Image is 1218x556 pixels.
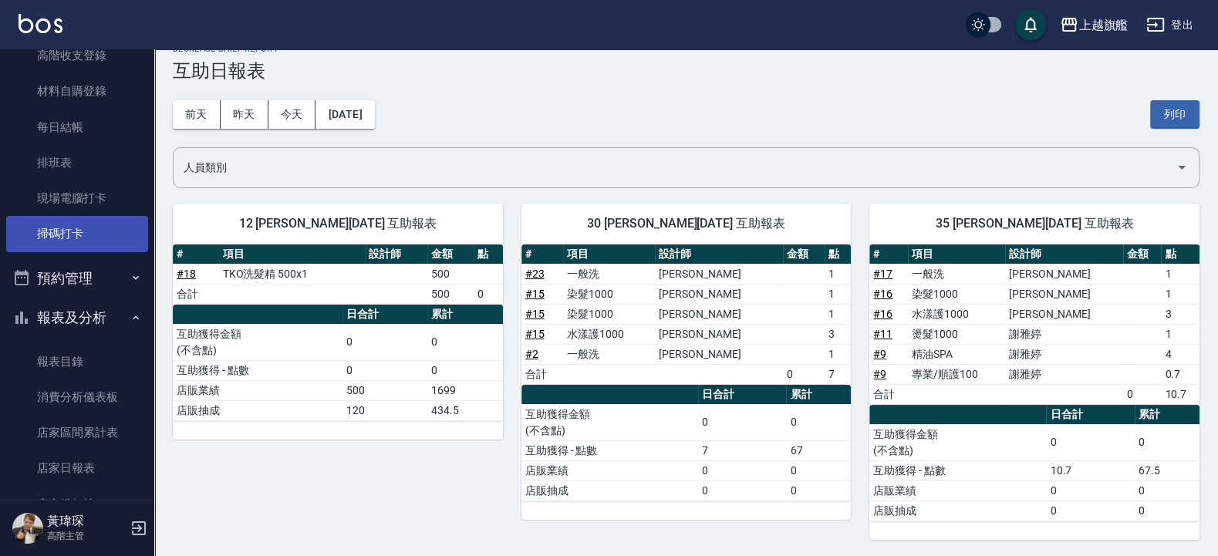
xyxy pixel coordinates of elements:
[427,305,502,325] th: 累計
[825,364,851,384] td: 7
[869,405,1199,521] table: a dense table
[6,415,148,450] a: 店家區間累計表
[6,180,148,216] a: 現場電腦打卡
[427,400,502,420] td: 434.5
[786,460,851,480] td: 0
[783,244,825,265] th: 金額
[221,100,268,129] button: 昨天
[365,244,428,265] th: 設計師
[427,380,502,400] td: 1699
[908,364,1005,384] td: 專業/順護100
[698,385,787,405] th: 日合計
[315,100,374,129] button: [DATE]
[1161,324,1199,344] td: 1
[1123,384,1162,404] td: 0
[6,258,148,298] button: 預約管理
[825,324,851,344] td: 3
[6,379,148,415] a: 消費分析儀表板
[521,244,852,385] table: a dense table
[873,268,892,280] a: #17
[525,348,538,360] a: #2
[873,288,892,300] a: #16
[786,404,851,440] td: 0
[908,264,1005,284] td: 一般洗
[698,460,787,480] td: 0
[177,268,196,280] a: #18
[873,328,892,340] a: #11
[173,305,503,421] table: a dense table
[474,284,503,304] td: 0
[173,60,1199,82] h3: 互助日報表
[427,244,474,265] th: 金額
[427,360,502,380] td: 0
[173,244,503,305] table: a dense table
[1135,480,1199,500] td: 0
[521,440,698,460] td: 互助獲得 - 點數
[474,244,503,265] th: 點
[786,385,851,405] th: 累計
[888,216,1181,231] span: 35 [PERSON_NAME][DATE] 互助報表
[1135,424,1199,460] td: 0
[825,284,851,304] td: 1
[540,216,833,231] span: 30 [PERSON_NAME][DATE] 互助報表
[173,360,342,380] td: 互助獲得 - 點數
[698,440,787,460] td: 7
[1046,424,1135,460] td: 0
[655,264,783,284] td: [PERSON_NAME]
[1150,100,1199,129] button: 列印
[786,480,851,500] td: 0
[6,344,148,379] a: 報表目錄
[1161,384,1199,404] td: 10.7
[1005,344,1123,364] td: 謝雅婷
[563,284,655,304] td: 染髮1000
[1005,244,1123,265] th: 設計師
[1135,500,1199,521] td: 0
[869,480,1046,500] td: 店販業績
[655,344,783,364] td: [PERSON_NAME]
[173,100,221,129] button: 前天
[1140,11,1199,39] button: 登出
[1005,264,1123,284] td: [PERSON_NAME]
[908,244,1005,265] th: 項目
[1123,244,1162,265] th: 金額
[783,364,825,384] td: 0
[869,244,1199,405] table: a dense table
[6,487,148,522] a: 店家排行榜
[1046,405,1135,425] th: 日合計
[1161,304,1199,324] td: 3
[525,288,545,300] a: #15
[873,368,886,380] a: #9
[908,344,1005,364] td: 精油SPA
[1005,284,1123,304] td: [PERSON_NAME]
[655,244,783,265] th: 設計師
[1015,9,1046,40] button: save
[563,244,655,265] th: 項目
[825,344,851,364] td: 1
[521,385,852,501] table: a dense table
[869,460,1046,480] td: 互助獲得 - 點數
[563,304,655,324] td: 染髮1000
[869,500,1046,521] td: 店販抽成
[908,304,1005,324] td: 水漾護1000
[1046,480,1135,500] td: 0
[698,480,787,500] td: 0
[521,404,698,440] td: 互助獲得金額 (不含點)
[12,513,43,544] img: Person
[268,100,316,129] button: 今天
[427,324,502,360] td: 0
[180,154,1169,181] input: 人員名稱
[173,284,219,304] td: 合計
[1169,155,1194,180] button: Open
[47,514,126,529] h5: 黃瑋琛
[6,110,148,145] a: 每日結帳
[6,145,148,180] a: 排班表
[563,324,655,344] td: 水漾護1000
[1005,304,1123,324] td: [PERSON_NAME]
[655,284,783,304] td: [PERSON_NAME]
[342,360,427,380] td: 0
[1161,244,1199,265] th: 點
[908,324,1005,344] td: 燙髮1000
[525,268,545,280] a: #23
[869,244,908,265] th: #
[19,14,62,33] img: Logo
